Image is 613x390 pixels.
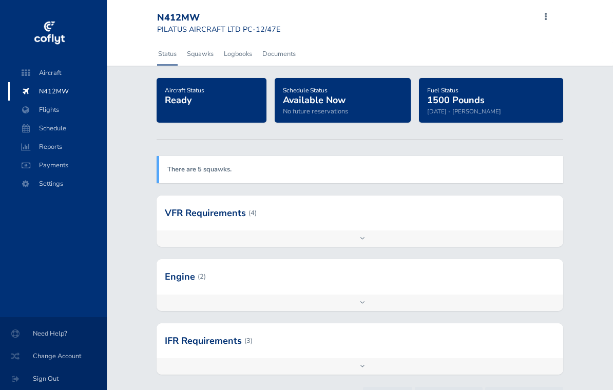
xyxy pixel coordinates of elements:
[32,18,66,49] img: coflyt logo
[18,138,97,156] span: Reports
[427,86,458,94] span: Fuel Status
[167,165,232,174] a: There are 5 squawks.
[165,86,204,94] span: Aircraft Status
[18,156,97,174] span: Payments
[283,86,328,94] span: Schedule Status
[18,82,97,101] span: N412MW
[12,369,94,388] span: Sign Out
[157,24,280,34] small: PILATUS AIRCRAFT LTD PC-12/47E
[283,107,348,116] span: No future reservations
[186,43,215,65] a: Squawks
[157,43,178,65] a: Status
[12,347,94,365] span: Change Account
[261,43,297,65] a: Documents
[18,174,97,193] span: Settings
[427,94,485,106] span: 1500 Pounds
[223,43,253,65] a: Logbooks
[165,94,191,106] span: Ready
[18,64,97,82] span: Aircraft
[18,119,97,138] span: Schedule
[427,107,501,115] small: [DATE] - [PERSON_NAME]
[283,83,346,107] a: Schedule StatusAvailable Now
[157,12,280,24] div: N412MW
[18,101,97,119] span: Flights
[283,94,346,106] span: Available Now
[12,324,94,343] span: Need Help?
